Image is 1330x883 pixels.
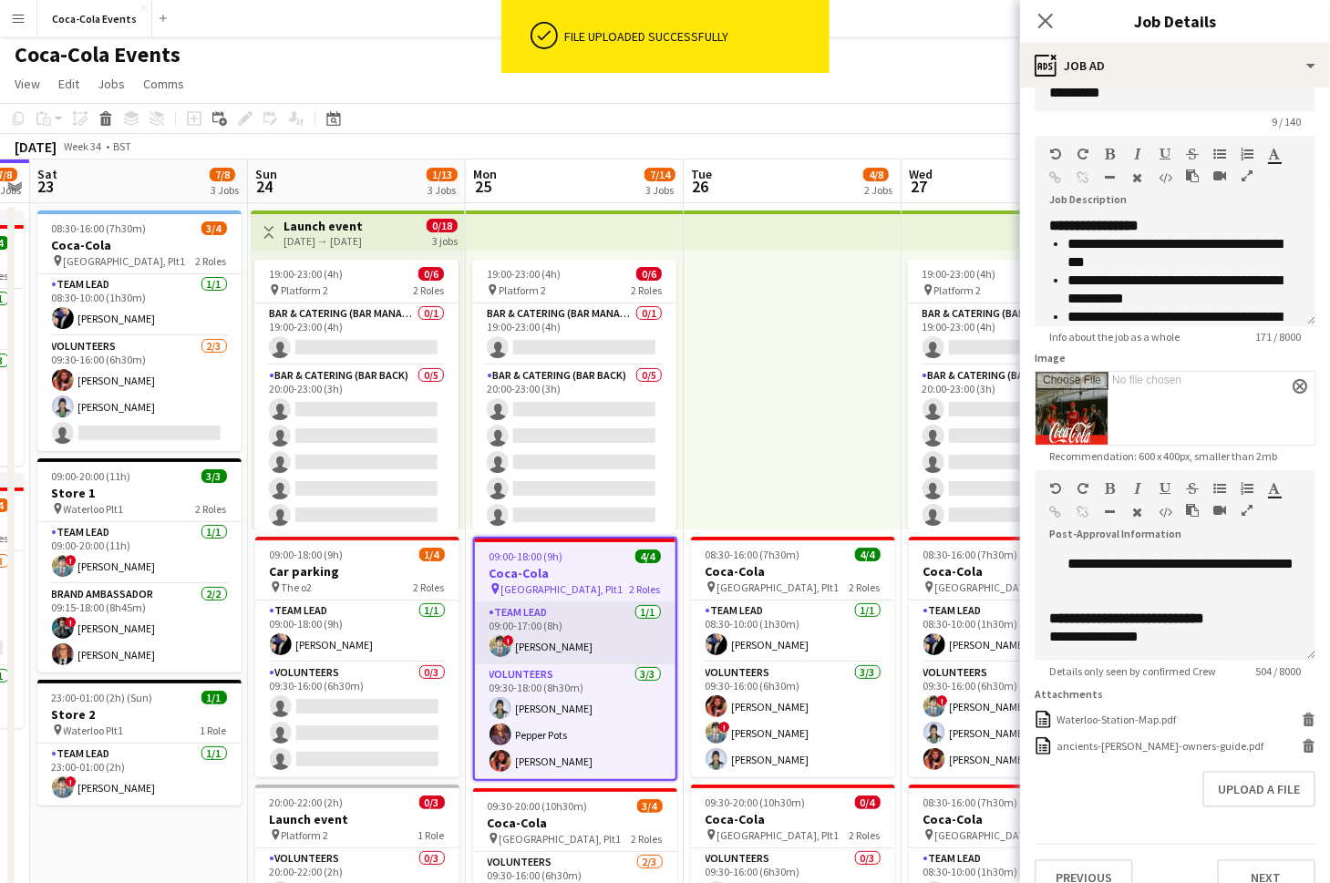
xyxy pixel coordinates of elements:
span: Platform 2 [281,283,328,297]
div: [DATE] [15,138,57,156]
span: 2 Roles [632,832,663,846]
span: Platform 2 [282,828,329,842]
app-job-card: 19:00-23:00 (4h)0/6 Platform 22 RolesBar & Catering (Bar Manager)0/119:00-23:00 (4h) Bar & Cateri... [908,260,1112,529]
button: Horizontal Line [1104,170,1117,185]
button: Text Color [1268,147,1281,161]
button: Coca-Cola Events [37,1,152,36]
span: 0/18 [427,219,458,232]
span: Waterloo Plt1 [64,724,124,737]
button: Underline [1159,481,1171,496]
span: Jobs [98,76,125,92]
button: Undo [1049,481,1062,496]
span: The o2 [282,580,313,594]
button: Text Color [1268,481,1281,496]
h3: Coca-Cola [691,811,895,827]
a: View [7,72,47,96]
app-job-card: 09:00-18:00 (9h)1/4Car parking The o22 RolesTeam Lead1/109:00-18:00 (9h)[PERSON_NAME]Volunteers0/... [255,537,459,777]
span: ! [719,722,730,733]
app-card-role: Volunteers2/309:30-16:00 (6h30m)[PERSON_NAME][PERSON_NAME] [37,336,242,451]
div: 08:30-16:00 (7h30m)4/4Coca-Cola [GEOGRAPHIC_DATA], Plt12 RolesTeam Lead1/108:30-10:00 (1h30m)[PER... [691,537,895,777]
button: Bold [1104,147,1117,161]
span: 2 Roles [630,582,661,596]
a: Edit [51,72,87,96]
button: Fullscreen [1241,169,1253,183]
button: Bold [1104,481,1117,496]
app-card-role: Brand Ambassador2/209:15-18:00 (8h45m)![PERSON_NAME][PERSON_NAME] [37,584,242,673]
h3: Job Details [1020,9,1330,33]
div: 08:30-16:00 (7h30m)4/4Coca-Cola [GEOGRAPHIC_DATA], Plt12 RolesTeam Lead1/108:30-10:00 (1h30m)[PER... [909,537,1113,777]
button: HTML Code [1159,505,1171,519]
span: 0/6 [636,267,662,281]
span: [GEOGRAPHIC_DATA], Plt1 [935,580,1057,594]
span: 2 Roles [196,502,227,516]
div: File uploaded successfully [565,28,822,45]
span: 0/6 [418,267,444,281]
span: 26 [688,176,712,197]
button: Horizontal Line [1104,505,1117,519]
span: 09:00-18:00 (9h) [270,548,344,561]
h3: Coca-Cola [691,563,895,580]
app-job-card: 19:00-23:00 (4h)0/6 Platform 22 RolesBar & Catering (Bar Manager)0/119:00-23:00 (4h) Bar & Cateri... [472,260,676,529]
span: 3/3 [201,469,227,483]
span: Sat [37,166,57,182]
app-card-role: Team Lead1/123:00-01:00 (2h)![PERSON_NAME] [37,744,242,806]
button: HTML Code [1159,170,1171,185]
span: ! [66,555,77,566]
div: 08:30-16:00 (7h30m)3/4Coca-Cola [GEOGRAPHIC_DATA], Plt12 RolesTeam Lead1/108:30-10:00 (1h30m)[PER... [37,210,242,451]
div: Waterloo-Station-Map.pdf [1057,713,1176,726]
app-job-card: 19:00-23:00 (4h)0/6 Platform 22 RolesBar & Catering (Bar Manager)0/119:00-23:00 (4h) Bar & Cateri... [254,260,459,529]
app-card-role: Bar & Catering (Bar Back)0/520:00-23:00 (3h) [908,365,1112,533]
span: 2 Roles [631,283,662,297]
span: 2 Roles [196,254,227,268]
h3: Launch event [284,218,363,234]
button: Italic [1131,147,1144,161]
button: Insert video [1213,503,1226,518]
span: ! [503,635,514,646]
span: [GEOGRAPHIC_DATA], Plt1 [717,828,840,842]
span: [GEOGRAPHIC_DATA], Plt1 [717,580,840,594]
button: Strikethrough [1186,481,1199,496]
h3: Coca-Cola [473,815,677,831]
div: 3 jobs [432,232,458,248]
div: BST [113,139,131,153]
h3: Coca-Cola [909,563,1113,580]
app-card-role: Team Lead1/108:30-10:00 (1h30m)[PERSON_NAME] [691,601,895,662]
button: Insert video [1213,169,1226,183]
app-card-role: Bar & Catering (Bar Back)0/520:00-23:00 (3h) [472,365,676,533]
span: 0/4 [855,796,881,809]
h3: Coca-Cola [475,565,675,581]
app-card-role: Team Lead1/108:30-10:00 (1h30m)[PERSON_NAME] [37,274,242,336]
div: 3 Jobs [211,183,239,197]
span: 23:00-01:00 (2h) (Sun) [52,691,153,704]
span: 08:30-16:00 (7h30m) [923,796,1018,809]
span: Platform 2 [499,283,546,297]
button: Unordered List [1213,147,1226,161]
span: 09:30-20:00 (10h30m) [706,796,806,809]
span: View [15,76,40,92]
app-card-role: Bar & Catering (Bar Manager)0/119:00-23:00 (4h) [908,303,1112,365]
span: Sun [255,166,277,182]
app-card-role: Team Lead1/109:00-17:00 (8h)![PERSON_NAME] [475,602,675,664]
h3: Car parking [255,563,459,580]
button: Paste as plain text [1186,503,1199,518]
div: [DATE] → [DATE] [284,234,363,248]
span: 19:00-23:00 (4h) [487,267,561,281]
span: 20:00-22:00 (2h) [270,796,344,809]
app-card-role: Volunteers0/309:30-16:00 (6h30m) [255,662,459,777]
span: 2 Roles [413,283,444,297]
app-card-role: Volunteers3/309:30-16:00 (6h30m)[PERSON_NAME]![PERSON_NAME][PERSON_NAME] [691,662,895,777]
span: [GEOGRAPHIC_DATA], Plt1 [935,828,1057,842]
span: 1/4 [419,548,445,561]
span: Waterloo Plt1 [64,502,124,516]
app-card-role: Team Lead1/109:00-20:00 (11h)![PERSON_NAME] [37,522,242,584]
h3: Store 1 [37,485,242,501]
button: Ordered List [1241,481,1253,496]
div: Job Ad [1020,44,1330,87]
button: Underline [1159,147,1171,161]
a: Comms [136,72,191,96]
button: Ordered List [1241,147,1253,161]
span: 0/3 [419,796,445,809]
div: ancients-woods-owners-guide.pdf [1057,739,1263,753]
